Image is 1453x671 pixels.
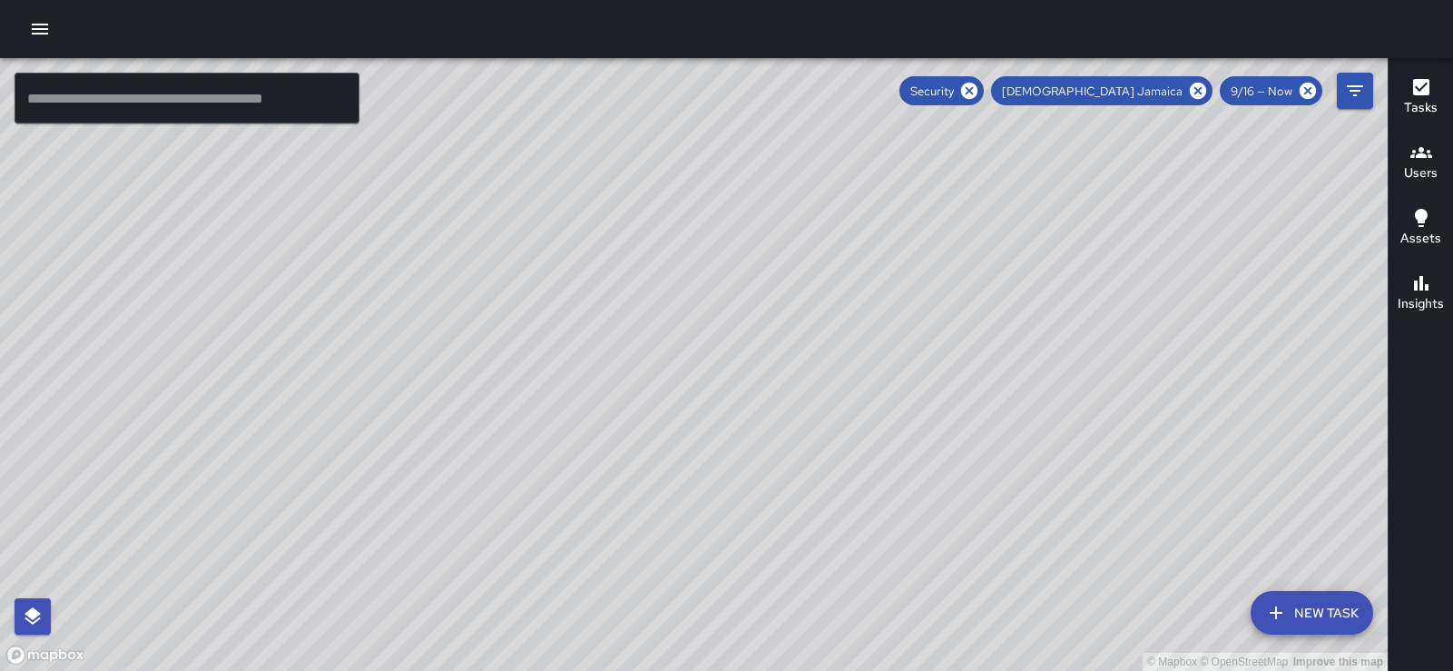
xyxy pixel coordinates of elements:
span: 9/16 — Now [1220,84,1303,99]
h6: Assets [1400,229,1441,249]
h6: Tasks [1404,98,1438,118]
button: Tasks [1389,65,1453,131]
button: Users [1389,131,1453,196]
span: [DEMOGRAPHIC_DATA] Jamaica [991,84,1193,99]
button: Filters [1337,73,1373,109]
h6: Insights [1398,294,1444,314]
button: Insights [1389,261,1453,327]
div: [DEMOGRAPHIC_DATA] Jamaica [991,76,1212,105]
div: 9/16 — Now [1220,76,1322,105]
button: New Task [1251,591,1373,635]
div: Security [899,76,984,105]
h6: Users [1404,163,1438,183]
button: Assets [1389,196,1453,261]
span: Security [899,84,965,99]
